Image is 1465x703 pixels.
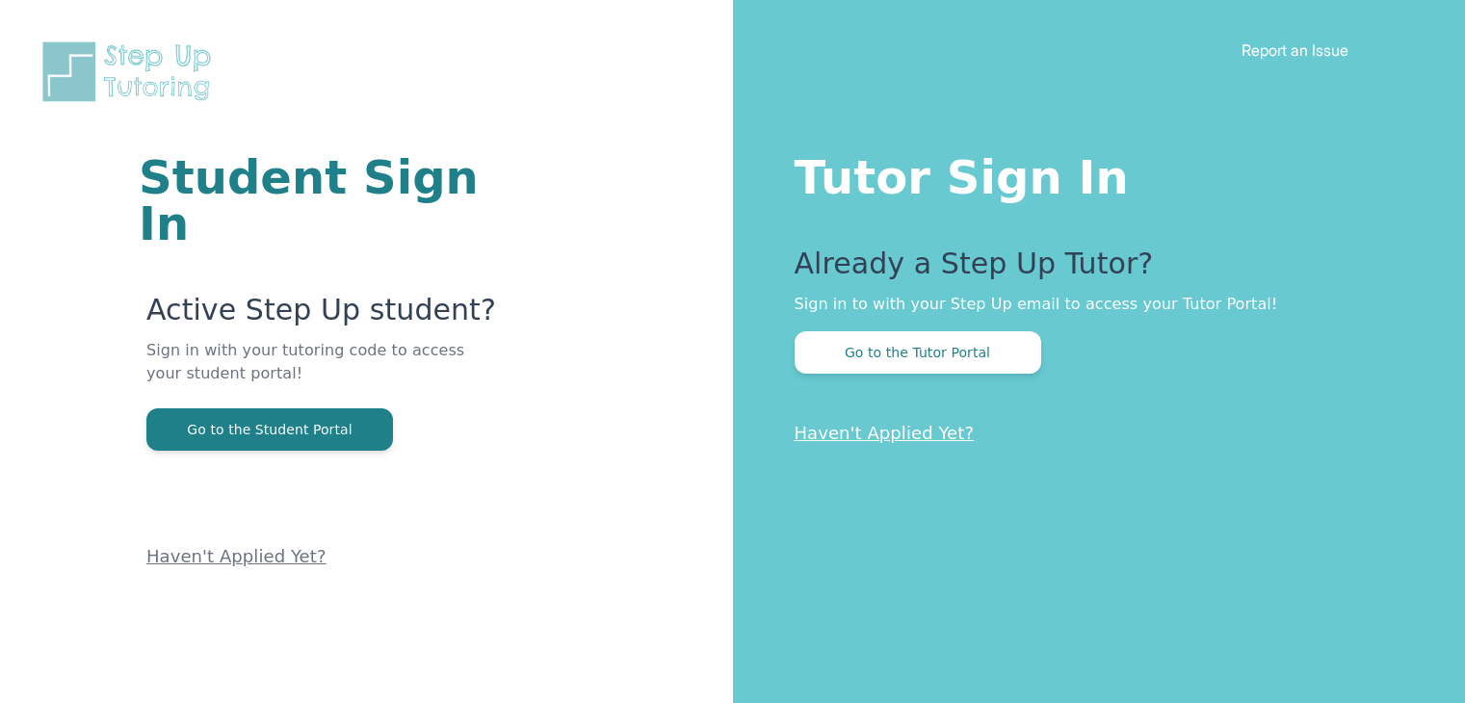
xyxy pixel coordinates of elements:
p: Sign in with your tutoring code to access your student portal! [146,339,502,408]
a: Report an Issue [1242,40,1348,60]
a: Go to the Student Portal [146,420,393,438]
h1: Student Sign In [139,154,502,247]
button: Go to the Tutor Portal [795,331,1041,374]
h1: Tutor Sign In [795,146,1389,200]
button: Go to the Student Portal [146,408,393,451]
p: Active Step Up student? [146,293,502,339]
a: Haven't Applied Yet? [795,423,975,443]
img: Step Up Tutoring horizontal logo [39,39,223,105]
p: Sign in to with your Step Up email to access your Tutor Portal! [795,293,1389,316]
p: Already a Step Up Tutor? [795,247,1389,293]
a: Haven't Applied Yet? [146,546,327,566]
a: Go to the Tutor Portal [795,343,1041,361]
